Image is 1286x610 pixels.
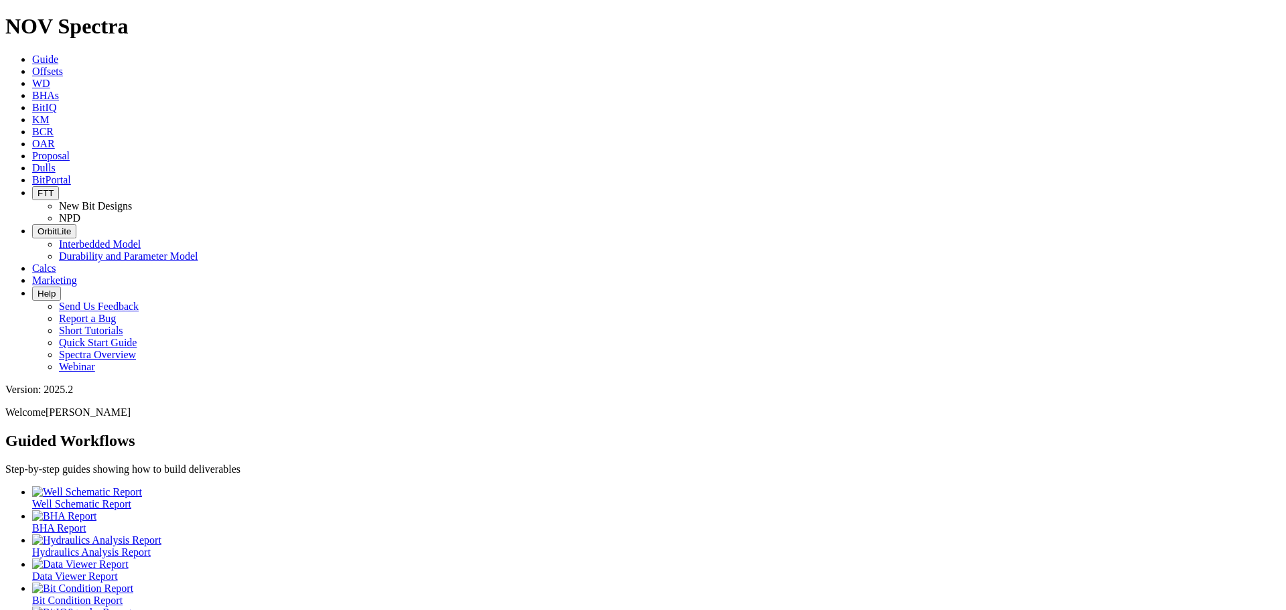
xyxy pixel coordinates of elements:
span: [PERSON_NAME] [46,406,131,418]
p: Step-by-step guides showing how to build deliverables [5,463,1281,475]
a: Dulls [32,162,56,173]
a: Guide [32,54,58,65]
span: FTT [38,188,54,198]
a: KM [32,114,50,125]
a: Webinar [59,361,95,372]
a: Bit Condition Report Bit Condition Report [32,583,1281,606]
button: OrbitLite [32,224,76,238]
img: Hydraulics Analysis Report [32,534,161,546]
a: Durability and Parameter Model [59,250,198,262]
a: Well Schematic Report Well Schematic Report [32,486,1281,510]
a: BHA Report BHA Report [32,510,1281,534]
span: BHA Report [32,522,86,534]
span: Bit Condition Report [32,595,123,606]
span: OrbitLite [38,226,71,236]
a: Marketing [32,275,77,286]
a: Interbedded Model [59,238,141,250]
a: Data Viewer Report Data Viewer Report [32,558,1281,582]
a: WD [32,78,50,89]
span: Hydraulics Analysis Report [32,546,151,558]
a: BCR [32,126,54,137]
h2: Guided Workflows [5,432,1281,450]
a: Calcs [32,262,56,274]
a: Short Tutorials [59,325,123,336]
span: Well Schematic Report [32,498,131,510]
button: FTT [32,186,59,200]
a: Hydraulics Analysis Report Hydraulics Analysis Report [32,534,1281,558]
a: Quick Start Guide [59,337,137,348]
a: OAR [32,138,55,149]
a: Spectra Overview [59,349,136,360]
a: BitIQ [32,102,56,113]
img: Well Schematic Report [32,486,142,498]
img: BHA Report [32,510,96,522]
span: Help [38,289,56,299]
a: New Bit Designs [59,200,132,212]
a: Report a Bug [59,313,116,324]
div: Version: 2025.2 [5,384,1281,396]
a: Offsets [32,66,63,77]
a: BitPortal [32,174,71,185]
a: Proposal [32,150,70,161]
a: Send Us Feedback [59,301,139,312]
img: Data Viewer Report [32,558,129,570]
button: Help [32,287,61,301]
p: Welcome [5,406,1281,418]
span: Data Viewer Report [32,570,118,582]
h1: NOV Spectra [5,14,1281,39]
img: Bit Condition Report [32,583,133,595]
a: NPD [59,212,80,224]
a: BHAs [32,90,59,101]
